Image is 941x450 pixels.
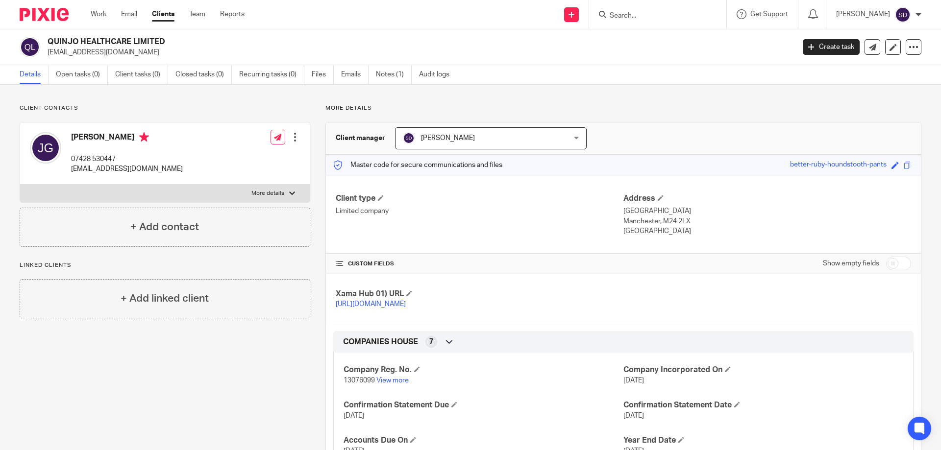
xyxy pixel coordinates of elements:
h4: [PERSON_NAME] [71,132,183,144]
label: Show empty fields [823,259,879,268]
a: Open tasks (0) [56,65,108,84]
p: [PERSON_NAME] [836,9,890,19]
img: svg%3E [20,37,40,57]
a: Create task [803,39,860,55]
span: 13076099 [344,377,375,384]
h4: Year End Date [623,435,903,446]
p: [GEOGRAPHIC_DATA] [623,206,911,216]
a: Team [189,9,205,19]
h4: Accounts Due On [344,435,623,446]
a: [URL][DOMAIN_NAME] [336,301,406,308]
a: Recurring tasks (0) [239,65,304,84]
p: Limited company [336,206,623,216]
h4: + Add contact [130,219,199,235]
a: Files [312,65,334,84]
p: Manchester, M24 2LX [623,216,911,226]
h4: Confirmation Statement Due [344,400,623,410]
p: 07428 530447 [71,154,183,164]
span: [PERSON_NAME] [421,135,475,142]
img: svg%3E [895,7,911,23]
a: Work [91,9,106,19]
a: Emails [341,65,369,84]
h4: CUSTOM FIELDS [336,260,623,268]
span: [DATE] [623,377,644,384]
span: COMPANIES HOUSE [343,337,418,347]
img: svg%3E [30,132,61,164]
img: svg%3E [403,132,415,144]
h2: QUINJO HEALTHCARE LIMITED [48,37,640,47]
a: Client tasks (0) [115,65,168,84]
span: 7 [429,337,433,347]
input: Search [609,12,697,21]
p: [EMAIL_ADDRESS][DOMAIN_NAME] [71,164,183,174]
h4: Client type [336,193,623,204]
a: Reports [220,9,245,19]
p: More details [251,189,284,197]
h4: Address [623,193,911,204]
a: Details [20,65,49,84]
h3: Client manager [336,133,385,143]
span: [DATE] [623,412,644,419]
span: [DATE] [344,412,364,419]
h4: + Add linked client [121,291,209,306]
a: View more [376,377,409,384]
div: better-ruby-houndstooth-pants [790,160,887,171]
span: Get Support [750,11,788,18]
h4: Company Reg. No. [344,365,623,375]
p: [GEOGRAPHIC_DATA] [623,226,911,236]
a: Clients [152,9,174,19]
a: Audit logs [419,65,457,84]
i: Primary [139,132,149,142]
a: Email [121,9,137,19]
h4: Confirmation Statement Date [623,400,903,410]
img: Pixie [20,8,69,21]
h4: Company Incorporated On [623,365,903,375]
a: Notes (1) [376,65,412,84]
p: [EMAIL_ADDRESS][DOMAIN_NAME] [48,47,788,57]
p: Linked clients [20,261,310,269]
p: Master code for secure communications and files [333,160,502,170]
a: Closed tasks (0) [175,65,232,84]
p: Client contacts [20,104,310,112]
h4: Xama Hub 01) URL [336,289,623,299]
p: More details [325,104,921,112]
